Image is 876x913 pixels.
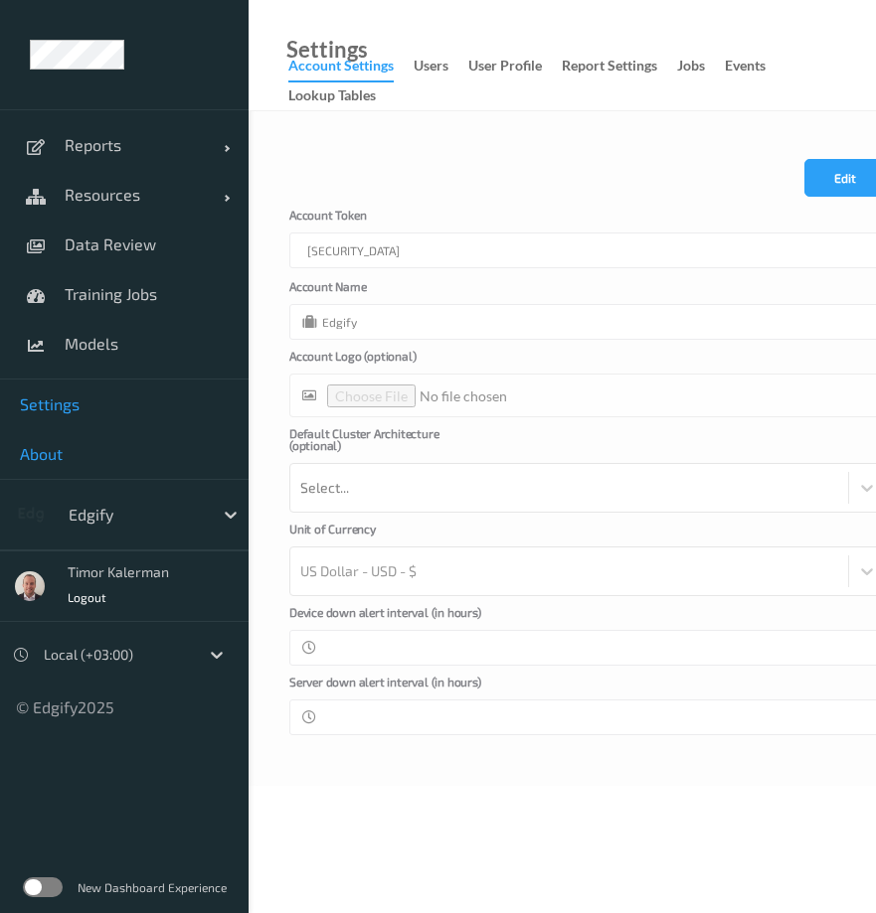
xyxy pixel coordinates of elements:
div: Report Settings [562,56,657,80]
label: Unit of Currency [289,523,488,546]
div: Lookup Tables [288,85,376,110]
a: Jobs [677,53,725,80]
div: Account Settings [288,56,394,82]
a: User Profile [468,53,562,80]
label: Account Name [289,280,488,304]
div: Jobs [677,56,705,80]
a: users [414,53,468,80]
a: events [725,53,786,80]
a: Settings [286,40,368,60]
label: Account Logo (optional) [289,350,488,374]
a: Account Settings [288,53,414,82]
div: events [725,56,766,80]
label: Account Token [289,209,488,232]
label: Server down alert interval (in hours) [289,676,488,699]
label: Default Cluster Architecture (optional) [289,427,488,463]
div: User Profile [468,56,542,80]
div: users [414,56,448,80]
label: Device down alert interval (in hours) [289,606,488,630]
a: Lookup Tables [288,82,396,110]
a: Report Settings [562,53,677,80]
